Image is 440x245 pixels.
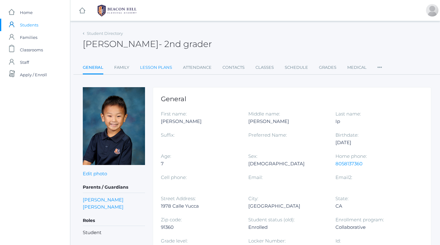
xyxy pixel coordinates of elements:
[161,174,187,180] label: Cell phone:
[222,61,245,74] a: Contacts
[335,217,384,223] label: Enrollment program:
[161,160,239,167] div: 7
[248,174,263,180] label: Email:
[335,174,352,180] label: Email2:
[161,217,182,223] label: Zip code:
[159,39,212,49] span: - 2nd grader
[83,229,145,236] li: Student
[20,56,29,68] span: Staff
[248,217,295,223] label: Student status (old):
[161,132,175,138] label: Suffix:
[248,160,326,167] div: [DEMOGRAPHIC_DATA]
[140,61,172,74] a: Lesson Plans
[83,39,212,49] h2: [PERSON_NAME]
[426,4,438,16] div: Lily Ip
[83,215,145,226] h5: Roles
[20,19,38,31] span: Students
[161,153,171,159] label: Age:
[83,196,124,203] a: [PERSON_NAME]
[87,31,123,36] a: Student Directory
[20,31,37,44] span: Families
[319,61,336,74] a: Grades
[248,132,287,138] label: Preferred Name:
[83,182,145,193] h5: Parents / Guardians
[161,95,423,102] h1: General
[83,171,107,177] a: Edit photo
[20,68,47,81] span: Apply / Enroll
[335,111,361,117] label: Last name:
[161,224,239,231] div: 91360
[248,202,326,210] div: [GEOGRAPHIC_DATA]
[161,196,196,201] label: Street Address:
[94,3,140,18] img: 1_BHCALogos-05.png
[83,61,103,75] a: General
[83,203,124,210] a: [PERSON_NAME]
[161,111,187,117] label: First name:
[183,61,212,74] a: Attendance
[248,196,258,201] label: City:
[20,44,43,56] span: Classrooms
[335,132,358,138] label: Birthdate:
[335,196,349,201] label: State:
[83,87,145,165] img: John Ip
[161,202,239,210] div: 1978 Calle Yucca
[335,139,414,146] div: [DATE]
[335,202,414,210] div: CA
[285,61,308,74] a: Schedule
[248,238,286,244] label: Locker Number:
[248,118,326,125] div: [PERSON_NAME]
[335,238,341,244] label: Id:
[335,161,363,167] a: 8058137360
[161,118,239,125] div: [PERSON_NAME]
[347,61,367,74] a: Medical
[248,153,257,159] label: Sex:
[335,153,367,159] label: Home phone:
[255,61,274,74] a: Classes
[248,111,280,117] label: Middle name:
[114,61,129,74] a: Family
[335,224,414,231] div: Collaborative
[161,238,188,244] label: Grade level:
[248,224,326,231] div: Enrolled
[335,118,414,125] div: Ip
[20,6,33,19] span: Home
